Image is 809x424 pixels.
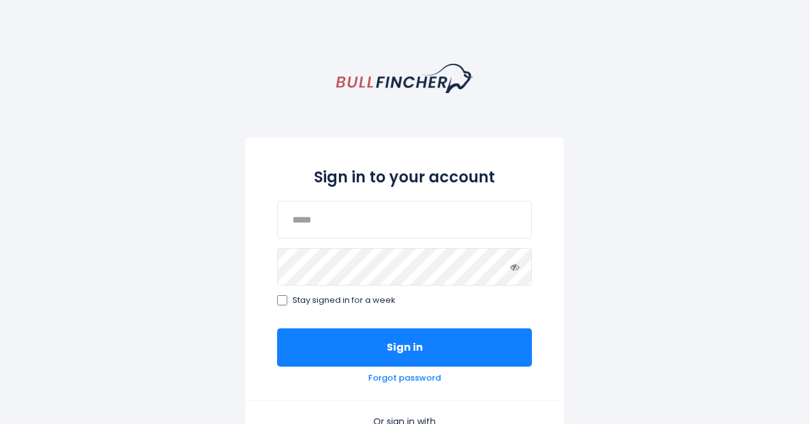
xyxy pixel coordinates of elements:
[277,295,287,305] input: Stay signed in for a week
[277,166,532,188] h2: Sign in to your account
[277,328,532,367] button: Sign in
[292,295,396,306] span: Stay signed in for a week
[368,373,441,384] a: Forgot password
[336,64,473,93] a: homepage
